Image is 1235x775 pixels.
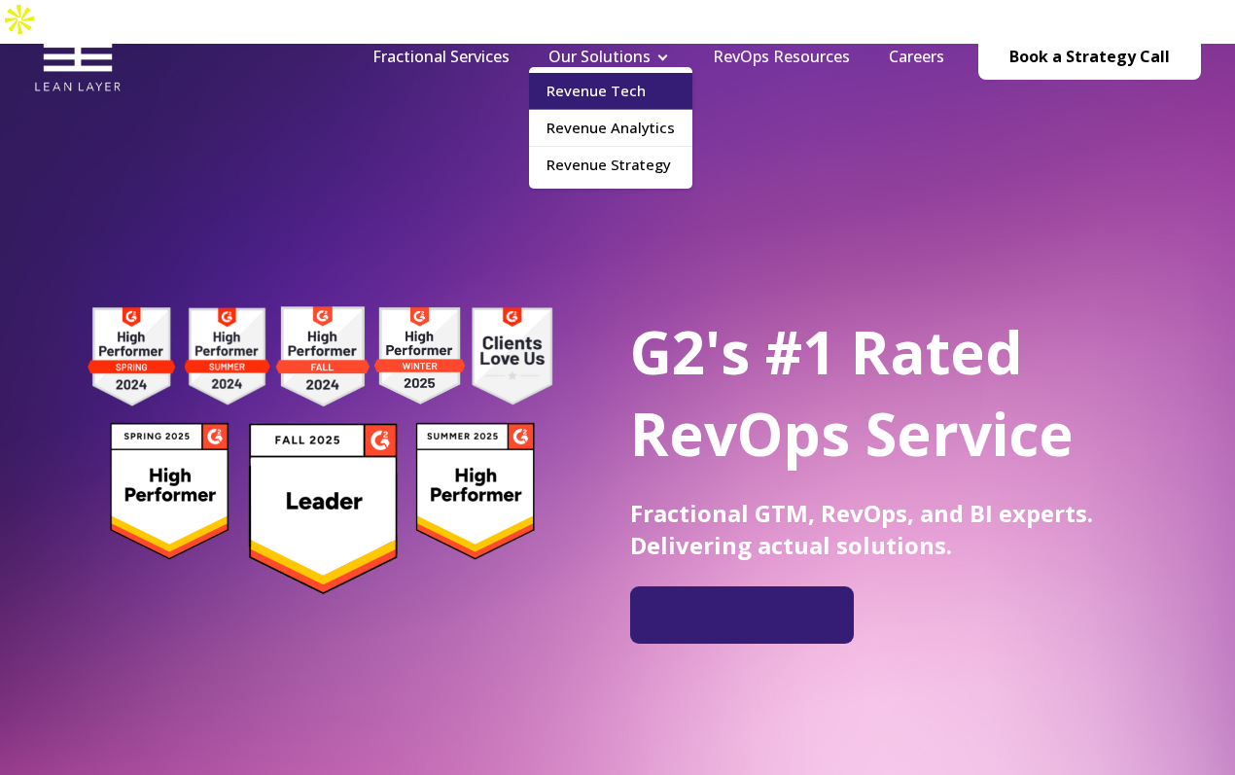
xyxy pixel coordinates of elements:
[630,312,1074,474] span: G2's #1 Rated RevOps Service
[34,10,122,97] img: Lean Layer Logo
[630,497,1093,561] span: Fractional GTM, RevOps, and BI experts. Delivering actual solutions.
[372,46,510,67] a: Fractional Services
[548,46,651,67] a: Our Solutions
[529,73,692,109] a: Revenue Tech
[713,46,850,67] a: RevOps Resources
[889,46,944,67] a: Careers
[529,147,692,183] a: Revenue Strategy
[353,46,964,67] div: Navigation Menu
[53,300,585,600] img: g2 badges
[978,33,1201,80] a: Book a Strategy Call
[640,594,844,635] iframe: Embedded CTA
[529,110,692,146] a: Revenue Analytics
